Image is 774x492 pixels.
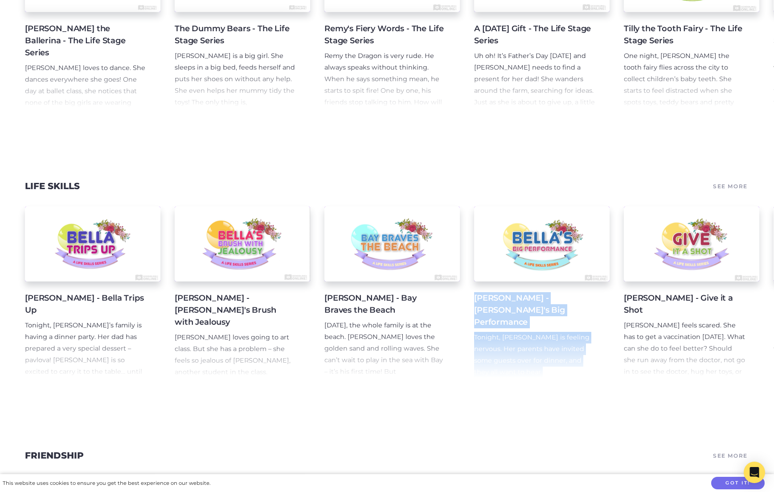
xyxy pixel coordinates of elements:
a: [PERSON_NAME] - Give it a Shot [PERSON_NAME] feels scared. She has to get a vaccination [DATE]. W... [624,207,759,378]
h4: [PERSON_NAME] - [PERSON_NAME]'s Big Performance [474,292,595,328]
p: [PERSON_NAME] loves to dance. She dances everywhere she goes! One day at ballet class, she notice... [25,62,146,166]
p: [DATE], the whole family is at the beach. [PERSON_NAME] loves the golden sand and rolling waves. ... [324,320,446,412]
p: [PERSON_NAME] feels scared. She has to get a vaccination [DATE]. What can she do to feel better? ... [624,320,745,401]
a: Friendship [25,450,84,461]
a: [PERSON_NAME] - Bella Trips Up Tonight, [PERSON_NAME]’s family is having a dinner party. Her dad ... [25,207,160,378]
p: [PERSON_NAME] is a big girl. She sleeps in a big bed, feeds herself and puts her shoes on without... [175,50,296,166]
div: This website uses cookies to ensure you get the best experience on our website. [3,479,210,488]
p: Uh oh! It’s Father’s Day [DATE] and [PERSON_NAME] needs to find a present for her dad! She wander... [474,50,595,143]
a: [PERSON_NAME] - [PERSON_NAME]'s Big Performance Tonight, [PERSON_NAME] is feeling nervous. Her pa... [474,207,610,378]
h4: [PERSON_NAME] the Ballerina - The Life Stage Series [25,23,146,59]
h4: Remy's Fiery Words - The Life Stage Series [324,23,446,47]
h4: Tilly the Tooth Fairy - The Life Stage Series [624,23,745,47]
p: Tonight, [PERSON_NAME]’s family is having a dinner party. Her dad has prepared a very special des... [25,320,146,435]
a: [PERSON_NAME] - Bay Braves the Beach [DATE], the whole family is at the beach. [PERSON_NAME] love... [324,207,460,378]
div: Open Intercom Messenger [744,462,765,483]
h4: [PERSON_NAME] - [PERSON_NAME]'s Brush with Jealousy [175,292,296,328]
button: Got it! [711,477,765,490]
p: Remy the Dragon is very rude. He always speaks without thinking. When he says something mean, he ... [324,50,446,143]
h4: A [DATE] Gift - The Life Stage Series [474,23,595,47]
a: Life Skills [25,181,80,191]
p: [PERSON_NAME] loves going to art class. But she has a problem – she feels so jealous of [PERSON_N... [175,332,296,436]
p: Tonight, [PERSON_NAME] is feeling nervous. Her parents have invited some guests over for dinner, ... [474,332,595,436]
p: One night, [PERSON_NAME] the tooth fairy flies across the city to collect children’s baby teeth. ... [624,50,745,154]
h4: The Dummy Bears - The Life Stage Series [175,23,296,47]
a: [PERSON_NAME] - [PERSON_NAME]'s Brush with Jealousy [PERSON_NAME] loves going to art class. But s... [175,207,310,378]
h4: [PERSON_NAME] - Bay Braves the Beach [324,292,446,316]
h4: [PERSON_NAME] - Bella Trips Up [25,292,146,316]
h4: [PERSON_NAME] - Give it a Shot [624,292,745,316]
a: See More [712,449,749,462]
a: See More [712,180,749,192]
